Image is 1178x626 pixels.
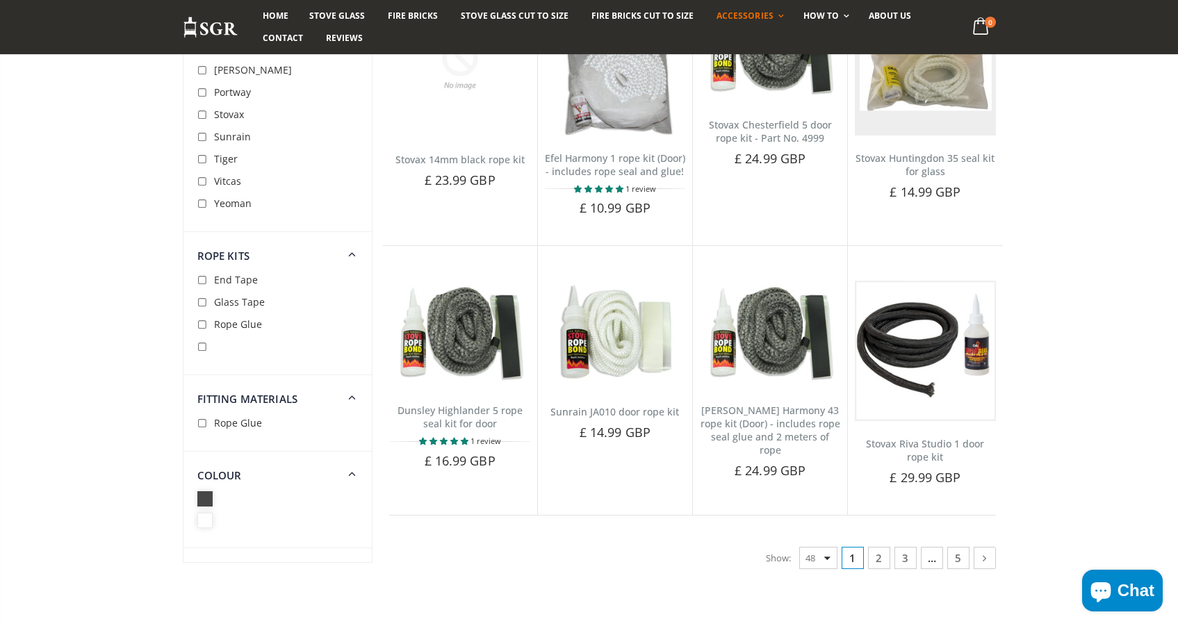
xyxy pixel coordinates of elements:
a: Stovax Riva Studio 1 door rope kit [866,437,984,463]
a: 5 [947,547,970,569]
span: Fitting Materials [197,392,298,406]
a: 2 [868,547,890,569]
span: Yeoman [214,197,252,210]
span: 1 [842,547,864,569]
img: Stovax 5700 door rope kit [855,281,995,421]
inbox-online-store-chat: Shopify online store chat [1078,570,1167,615]
span: Vitcas [214,174,241,188]
span: Home [263,10,288,22]
img: Nestor Martin Harmony 43 rope kit (Door) [700,281,840,388]
span: 5.00 stars [419,436,471,446]
span: £ 24.99 GBP [735,150,805,167]
span: Tiger [214,152,238,165]
a: Stovax 14mm black rope kit [395,153,525,166]
span: Glass Tape [214,295,265,308]
span: Stovax [214,108,244,121]
span: 1 review [471,436,501,446]
span: White [197,512,215,525]
span: £ 14.99 GBP [580,424,651,440]
a: Reviews [316,27,373,49]
a: Stove Glass Cut To Size [450,5,579,27]
a: 0 [967,14,995,41]
span: Reviews [326,32,363,44]
span: £ 24.99 GBP [735,462,805,479]
span: 5.00 stars [574,183,625,194]
span: Rope Glue [214,416,262,429]
span: £ 23.99 GBP [425,172,496,188]
span: Portway [214,85,251,99]
span: 0 [985,17,996,28]
a: 3 [894,547,917,569]
span: Stove Glass Cut To Size [461,10,568,22]
img: Dunsley Highlander 5 rope seal kit for door [390,281,530,388]
a: Stovax Chesterfield 5 door rope kit - Part No. 4999 [709,118,832,145]
span: Sunrain [214,130,251,143]
a: [PERSON_NAME] Harmony 43 rope kit (Door) - includes rope seal glue and 2 meters of rope [701,404,840,456]
span: … [921,547,943,569]
a: Fire Bricks [377,5,448,27]
span: Show: [766,547,791,569]
a: Home [252,5,299,27]
a: How To [793,5,856,27]
span: 1 review [625,183,656,194]
a: Efel Harmony 1 rope kit (Door) - includes rope seal and glue! [545,151,685,178]
span: Black [197,491,215,504]
span: £ 10.99 GBP [580,199,651,216]
a: Contact [252,27,313,49]
a: Dunsley Highlander 5 rope seal kit for door [398,404,523,430]
span: How To [803,10,839,22]
img: Stove Glass Replacement [183,16,238,39]
span: Accessories [717,10,773,22]
span: £ 29.99 GBP [890,469,960,486]
span: £ 16.99 GBP [425,452,496,469]
span: Rope Kits [197,249,249,263]
span: Stove Glass [309,10,365,22]
span: Colour [197,468,242,482]
span: Contact [263,32,303,44]
span: End Tape [214,273,258,286]
a: Sunrain JA010 door rope kit [550,405,679,418]
span: Fire Bricks Cut To Size [591,10,694,22]
span: About us [869,10,911,22]
a: Stovax Huntingdon 35 seal kit for glass [856,151,995,178]
img: Sunrain JA010 door rope kit [545,281,685,388]
a: Fire Bricks Cut To Size [581,5,704,27]
span: Fire Bricks [388,10,438,22]
a: Accessories [706,5,790,27]
a: Stove Glass [299,5,375,27]
span: Rope Glue [214,318,262,331]
a: About us [858,5,922,27]
span: £ 14.99 GBP [890,183,960,200]
span: [PERSON_NAME] [214,63,292,76]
